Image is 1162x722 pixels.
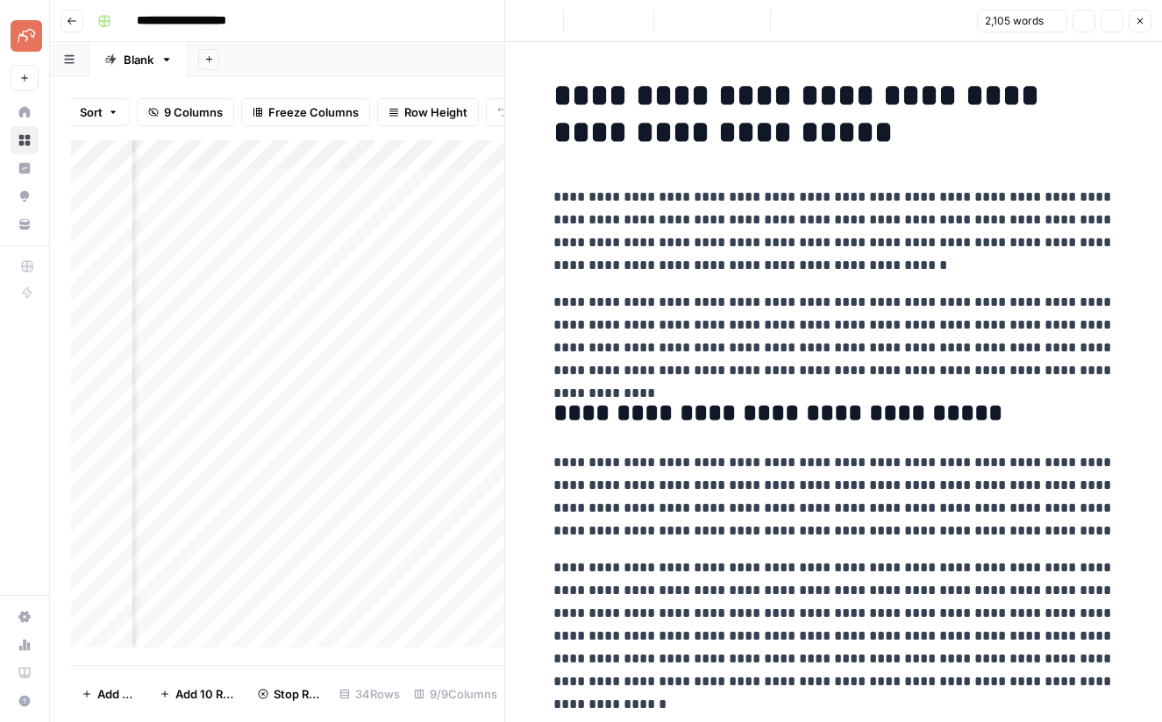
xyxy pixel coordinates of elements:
a: Learning Hub [11,659,39,687]
span: Row Height [404,103,467,121]
button: Stop Runs [247,680,332,708]
span: Freeze Columns [268,103,359,121]
a: Insights [11,154,39,182]
button: Sort [68,98,130,126]
a: Home [11,98,39,126]
a: Settings [11,603,39,631]
button: Add 10 Rows [149,680,247,708]
span: Sort [80,103,103,121]
button: 9 Columns [137,98,234,126]
a: Your Data [11,210,39,238]
div: 34 Rows [332,680,407,708]
a: Browse [11,126,39,154]
a: Opportunities [11,182,39,210]
a: Usage [11,631,39,659]
button: Freeze Columns [241,98,370,126]
span: 2,105 words [985,13,1044,29]
img: Pettable Logo [11,20,42,52]
button: Add Row [71,680,149,708]
span: Add 10 Rows [175,685,237,703]
button: Help + Support [11,687,39,715]
button: Row Height [377,98,479,126]
button: Workspace: Pettable [11,14,39,58]
span: Add Row [97,685,139,703]
div: 9/9 Columns [407,680,504,708]
a: Blank [89,42,188,77]
span: Stop Runs [274,685,322,703]
div: Blank [124,51,153,68]
button: 2,105 words [977,10,1067,32]
span: 9 Columns [164,103,223,121]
